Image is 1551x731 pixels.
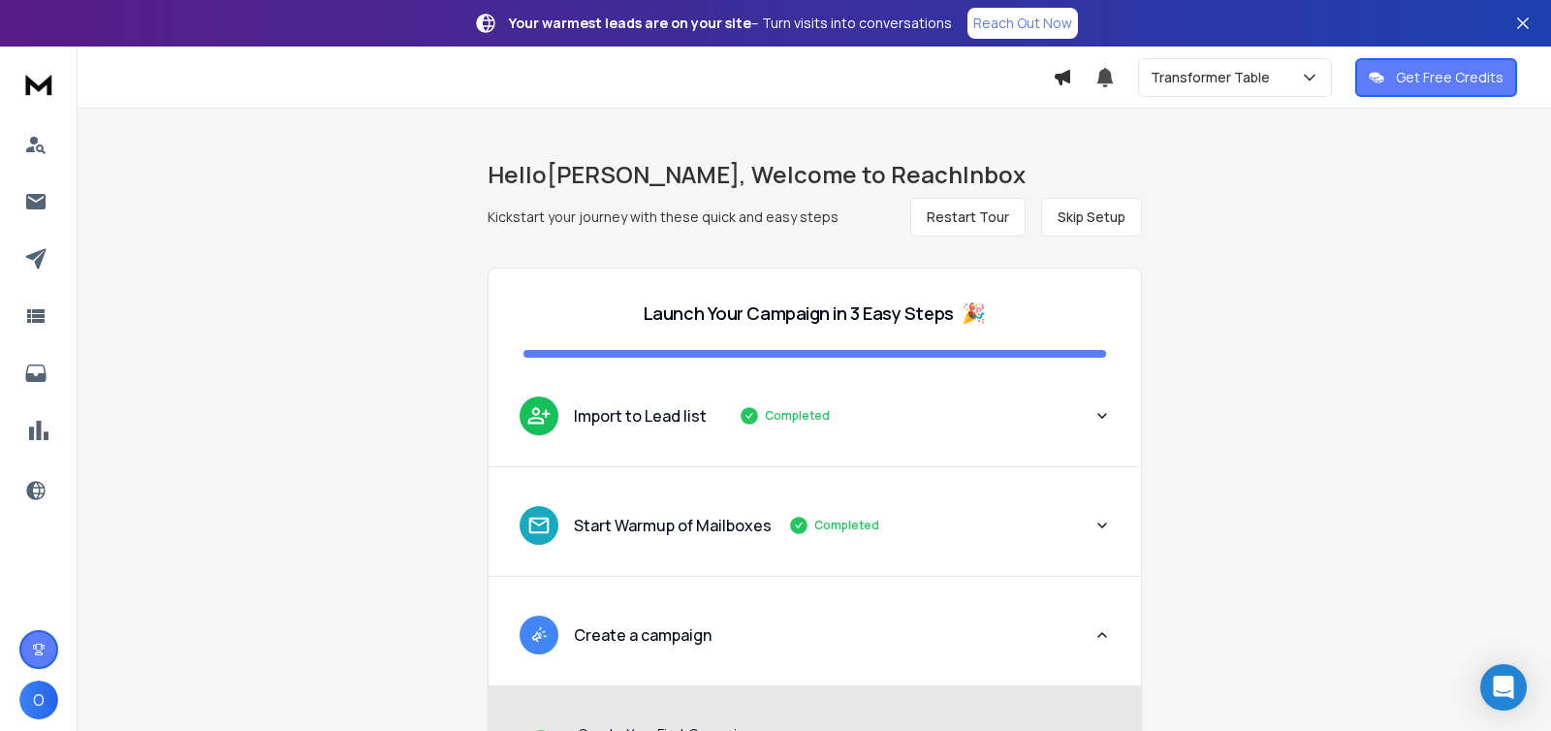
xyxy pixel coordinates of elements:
div: Open Intercom Messenger [1480,664,1527,711]
button: O [19,681,58,719]
button: leadImport to Lead listCompleted [489,381,1141,466]
button: Skip Setup [1041,198,1142,237]
p: Completed [765,408,830,424]
img: lead [526,622,552,647]
button: leadStart Warmup of MailboxesCompleted [489,491,1141,576]
img: lead [526,403,552,428]
p: Import to Lead list [574,404,707,428]
span: Skip Setup [1058,207,1125,227]
button: leadCreate a campaign [489,600,1141,685]
h1: Hello [PERSON_NAME] , Welcome to ReachInbox [488,159,1142,190]
p: Get Free Credits [1396,68,1504,87]
p: Launch Your Campaign in 3 Easy Steps [644,300,954,327]
img: lead [526,513,552,538]
strong: Your warmest leads are on your site [509,14,751,32]
p: Completed [814,518,879,533]
img: logo [19,66,58,102]
p: Kickstart your journey with these quick and easy steps [488,207,839,227]
p: Reach Out Now [973,14,1072,33]
button: Get Free Credits [1355,58,1517,97]
p: Create a campaign [574,623,712,647]
span: 🎉 [962,300,986,327]
p: Transformer Table [1151,68,1278,87]
p: – Turn visits into conversations [509,14,952,33]
button: Restart Tour [910,198,1026,237]
a: Reach Out Now [967,8,1078,39]
p: Start Warmup of Mailboxes [574,514,772,537]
